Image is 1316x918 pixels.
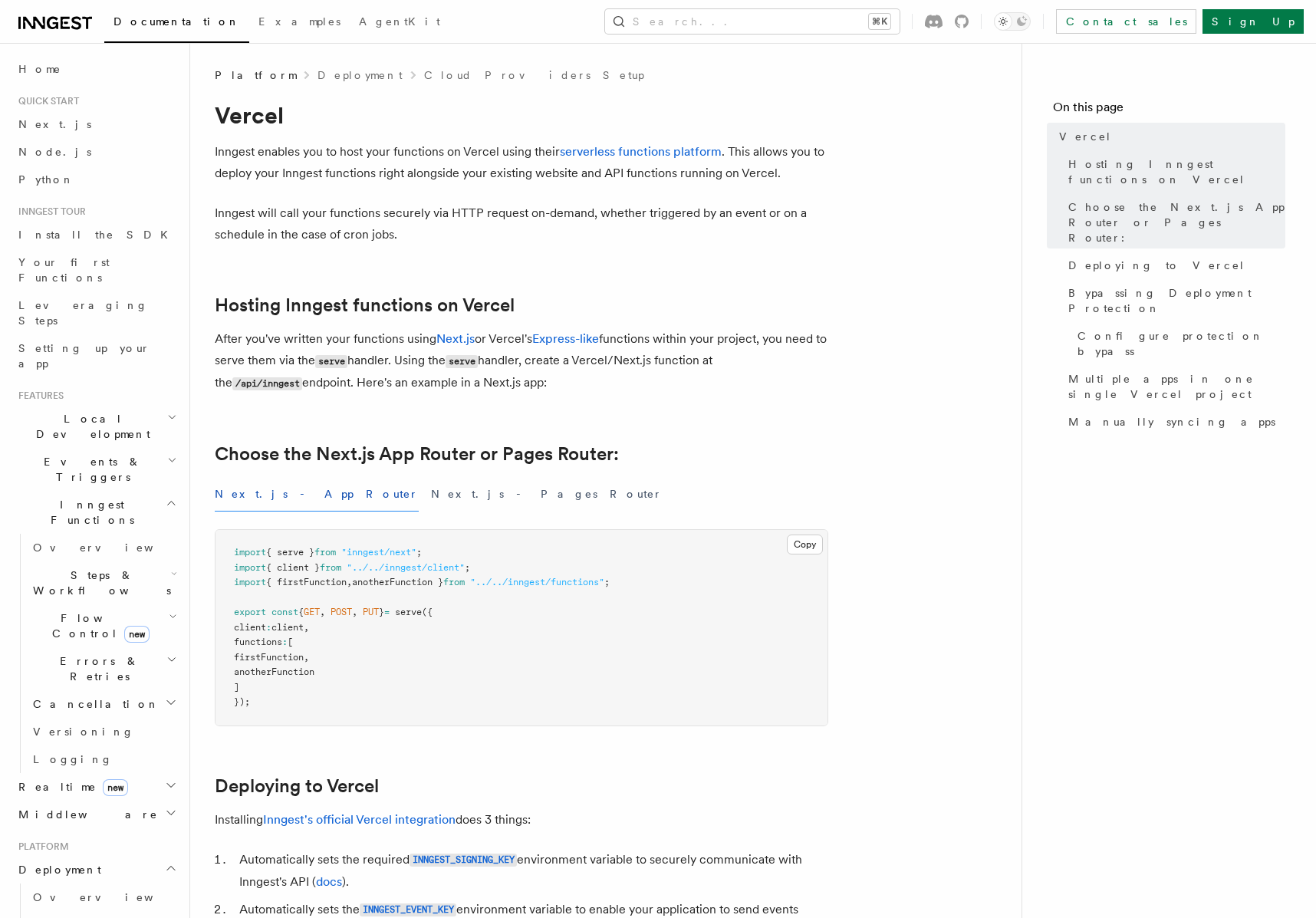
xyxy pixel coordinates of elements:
[18,299,148,327] span: Leveraging Steps
[1062,408,1285,436] a: Manually syncing apps
[27,568,171,598] span: Steps & Workflows
[18,229,177,241] span: Install the SDK
[234,607,266,617] span: export
[33,541,191,554] span: Overview
[314,547,336,558] span: from
[235,849,828,893] li: Automatically sets the required environment variable to securely communicate with Inngest's API ( ).
[234,547,266,558] span: import
[12,497,166,528] span: Inngest Functions
[12,166,180,193] a: Python
[234,637,282,647] span: functions
[266,577,347,587] span: { firstFunction
[424,67,644,83] a: Cloud Providers Setup
[560,144,722,159] a: serverless functions platform
[12,138,180,166] a: Node.js
[1062,252,1285,279] a: Deploying to Vercel
[352,577,443,587] span: anotherFunction }
[12,291,180,334] a: Leveraging Steps
[465,562,470,573] span: ;
[33,891,191,903] span: Overview
[12,206,86,218] span: Inngest tour
[12,454,167,485] span: Events & Triggers
[1068,199,1285,245] span: Choose the Next.js App Router or Pages Router:
[27,690,180,718] button: Cancellation
[304,607,320,617] span: GET
[605,9,900,34] button: Search...⌘K
[12,856,180,883] button: Deployment
[258,15,341,28] span: Examples
[395,607,422,617] span: serve
[1068,371,1285,402] span: Multiple apps in one single Vercel project
[1062,365,1285,408] a: Multiple apps in one single Vercel project
[215,141,828,184] p: Inngest enables you to host your functions on Vercel using their . This allows you to deploy your...
[604,577,610,587] span: ;
[1062,279,1285,322] a: Bypassing Deployment Protection
[12,801,180,828] button: Middleware
[1053,123,1285,150] a: Vercel
[18,146,91,158] span: Node.js
[298,607,304,617] span: {
[320,562,341,573] span: from
[234,577,266,587] span: import
[532,331,599,346] a: Express-like
[12,862,101,877] span: Deployment
[304,622,309,633] span: ,
[12,807,158,822] span: Middleware
[288,637,293,647] span: [
[416,547,422,558] span: ;
[12,411,167,442] span: Local Development
[18,61,61,77] span: Home
[1068,156,1285,187] span: Hosting Inngest functions on Vercel
[12,95,79,107] span: Quick start
[103,779,128,796] span: new
[347,562,465,573] span: "../../inngest/client"
[12,221,180,248] a: Install the SDK
[320,607,325,617] span: ,
[1077,328,1285,359] span: Configure protection bypass
[282,637,288,647] span: :
[27,745,180,773] a: Logging
[1059,129,1112,144] span: Vercel
[234,682,239,693] span: ]
[27,647,180,690] button: Errors & Retries
[18,173,74,186] span: Python
[1068,414,1275,429] span: Manually syncing apps
[12,334,180,377] a: Setting up your app
[12,491,180,534] button: Inngest Functions
[18,256,110,284] span: Your first Functions
[360,903,456,916] code: INNGEST_EVENT_KEY
[12,841,69,853] span: Platform
[12,405,180,448] button: Local Development
[27,534,180,561] a: Overview
[234,696,250,707] span: });
[1202,9,1304,34] a: Sign Up
[410,852,517,867] a: INNGEST_SIGNING_KEY
[27,561,180,604] button: Steps & Workflows
[1056,9,1196,34] a: Contact sales
[271,607,298,617] span: const
[1053,98,1285,123] h4: On this page
[249,5,350,41] a: Examples
[104,5,249,43] a: Documentation
[12,390,64,402] span: Features
[359,15,440,28] span: AgentKit
[994,12,1031,31] button: Toggle dark mode
[27,610,169,641] span: Flow Control
[12,773,180,801] button: Realtimenew
[379,607,384,617] span: }
[1062,150,1285,193] a: Hosting Inngest functions on Vercel
[315,355,347,368] code: serve
[215,775,379,797] a: Deploying to Vercel
[470,577,604,587] span: "../../inngest/functions"
[12,55,180,83] a: Home
[443,577,465,587] span: from
[234,666,314,677] span: anotherFunction
[266,562,320,573] span: { client }
[304,652,309,663] span: ,
[215,67,296,83] span: Platform
[27,883,180,911] a: Overview
[12,779,128,795] span: Realtime
[1062,193,1285,252] a: Choose the Next.js App Router or Pages Router:
[360,902,456,916] a: INNGEST_EVENT_KEY
[234,622,266,633] span: client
